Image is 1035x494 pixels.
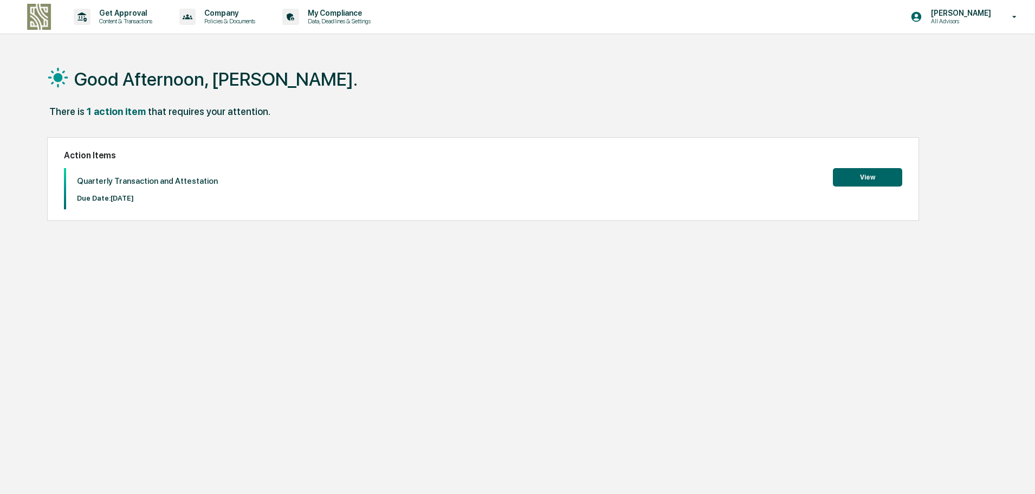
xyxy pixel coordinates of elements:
[90,17,158,25] p: Content & Transactions
[77,176,218,186] p: Quarterly Transaction and Attestation
[299,17,376,25] p: Data, Deadlines & Settings
[26,4,52,30] img: logo
[148,106,270,117] div: that requires your attention.
[299,9,376,17] p: My Compliance
[64,150,902,161] h2: Action Items
[87,106,146,117] div: 1 action item
[196,17,261,25] p: Policies & Documents
[90,9,158,17] p: Get Approval
[833,171,902,182] a: View
[77,194,218,202] p: Due Date: [DATE]
[922,9,997,17] p: [PERSON_NAME]
[196,9,261,17] p: Company
[74,68,358,90] h1: Good Afternoon, [PERSON_NAME].
[833,168,902,187] button: View
[49,106,85,117] div: There is
[922,17,997,25] p: All Advisors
